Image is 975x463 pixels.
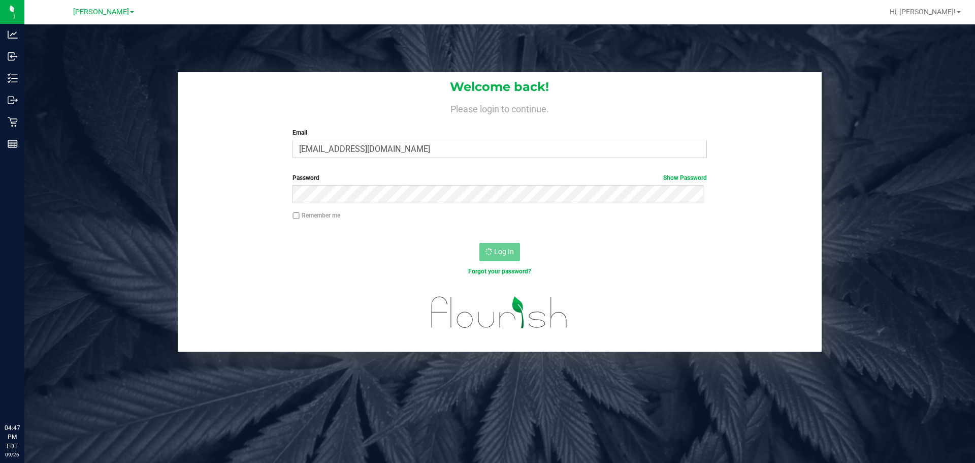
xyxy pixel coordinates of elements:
[8,29,18,40] inline-svg: Analytics
[292,211,340,220] label: Remember me
[8,117,18,127] inline-svg: Retail
[663,174,707,181] a: Show Password
[73,8,129,16] span: [PERSON_NAME]
[292,212,300,220] input: Remember me
[178,80,822,94] h1: Welcome back!
[479,243,520,261] button: Log In
[5,423,20,451] p: 04:47 PM EDT
[8,95,18,105] inline-svg: Outbound
[468,268,531,275] a: Forgot your password?
[178,102,822,114] h4: Please login to continue.
[8,51,18,61] inline-svg: Inbound
[292,174,319,181] span: Password
[890,8,956,16] span: Hi, [PERSON_NAME]!
[419,287,580,338] img: flourish_logo.svg
[292,128,706,137] label: Email
[8,73,18,83] inline-svg: Inventory
[5,451,20,458] p: 09/26
[8,139,18,149] inline-svg: Reports
[494,248,514,256] span: Log In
